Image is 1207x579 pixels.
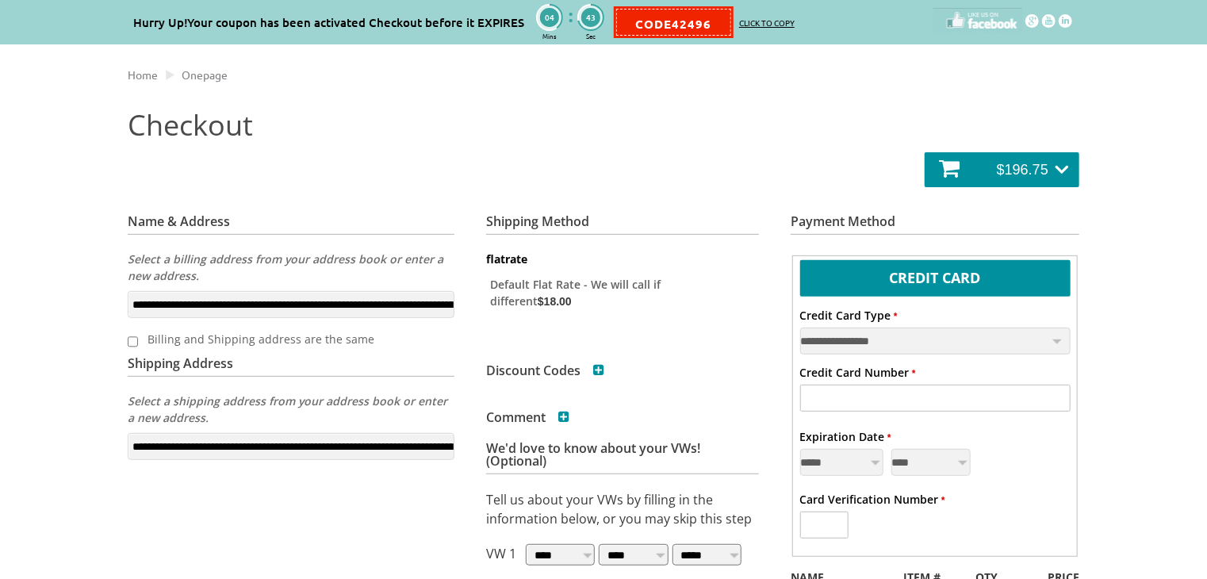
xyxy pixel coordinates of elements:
[486,215,759,235] h3: Shipping Method
[538,295,572,308] span: $18.00
[800,428,891,445] label: Expiration Date
[486,271,727,313] label: Default Flat Rate - We will call if different
[731,17,795,29] p: Click to copy
[182,67,228,82] a: Onepage
[128,215,454,235] h3: Name & Address
[616,9,731,36] div: CODE42496
[800,364,916,381] label: Credit Card Number
[133,13,524,32] div: Hurry Up!Your coupon has been activated Checkout before it EXPIRES
[579,6,603,29] div: 43
[538,6,561,29] div: 04
[128,342,454,377] h3: Shipping Address
[933,8,1022,33] img: facebook-custom.png
[128,393,454,426] label: Select a shipping address from your address book or enter a new address.
[577,31,604,40] div: Sec
[800,307,898,324] label: Credit Card Type
[486,364,604,377] h3: Discount Codes
[128,251,454,284] label: Select a billing address from your address book or enter a new address.
[486,251,759,267] dt: flatrate
[128,67,158,82] a: Home
[138,326,433,352] label: Billing and Shipping address are the same
[536,31,563,40] div: Mins
[128,105,1079,144] h2: Checkout
[791,215,1079,235] h3: Payment Method
[486,442,759,474] h3: We'd love to know about your VWs! (Optional)
[486,490,759,528] p: Tell us about your VWs by filling in the information below, or you may skip this step
[997,162,1048,178] span: $196.75
[800,491,945,508] label: Card Verification Number
[800,260,1071,293] label: Credit Card
[486,411,569,424] h3: Comment
[486,544,516,572] p: VW 1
